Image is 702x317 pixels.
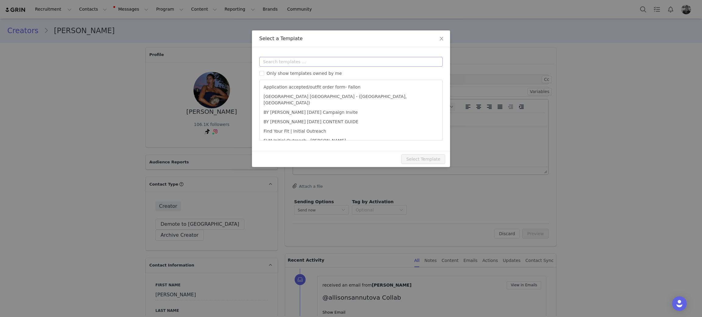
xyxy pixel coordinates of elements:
[433,30,450,47] button: Close
[262,127,440,136] li: Find Your Fit | Initial Outreach
[264,71,344,76] span: Only show templates owned by me
[262,117,440,127] li: BY [PERSON_NAME] [DATE] CONTENT GUIDE
[262,136,440,145] li: FLM Initial Outreach - [PERSON_NAME]
[5,5,250,12] body: Rich Text Area. Press ALT-0 for help.
[401,154,445,164] button: Select Template
[439,36,444,41] i: icon: close
[262,92,440,108] li: [GEOGRAPHIC_DATA] [GEOGRAPHIC_DATA] - ([GEOGRAPHIC_DATA], [GEOGRAPHIC_DATA])
[672,296,687,311] div: Open Intercom Messenger
[262,108,440,117] li: BY [PERSON_NAME] [DATE] Campaign Invite
[259,35,443,42] div: Select a Template
[262,82,440,92] li: Application accepted/outfit order form- Fallon
[259,57,443,67] input: Search templates ...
